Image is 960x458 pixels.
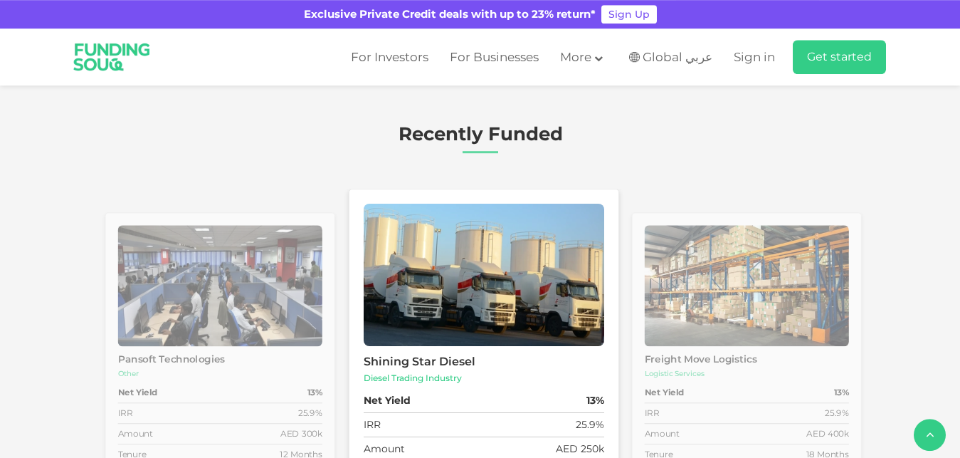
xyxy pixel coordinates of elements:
[117,386,157,399] strong: Net Yield
[833,386,848,399] strong: 13%
[644,386,684,399] strong: Net Yield
[560,50,591,64] span: More
[398,123,562,145] span: Recently Funded
[117,353,322,367] div: Pansoft Technologies
[64,31,160,83] img: Logo
[806,427,849,440] div: AED 400k
[117,407,132,420] div: IRR
[364,417,381,432] div: IRR
[734,50,775,64] span: Sign in
[644,407,658,420] div: IRR
[297,407,322,420] div: 25.9%
[364,204,604,346] img: Business Image
[347,46,432,69] a: For Investors
[307,386,322,399] strong: 13%
[576,417,604,432] div: 25.9%
[643,49,712,66] span: Global عربي
[644,368,848,379] div: Logistic Services
[364,372,604,385] div: Diesel Trading Industry
[644,427,679,440] div: Amount
[446,46,542,69] a: For Businesses
[644,353,848,367] div: Freight Move Logistics
[364,353,604,370] div: Shining Star Diesel
[586,393,604,408] strong: 13%
[280,427,322,440] div: AED 300k
[730,46,775,69] a: Sign in
[117,225,322,346] img: Business Image
[601,5,657,24] a: Sign Up
[117,427,152,440] div: Amount
[556,442,604,457] div: AED 250k
[807,50,872,63] span: Get started
[117,368,322,379] div: Other
[629,52,640,62] img: SA Flag
[824,407,848,420] div: 25.9%
[364,442,405,457] div: Amount
[364,393,411,408] strong: Net Yield
[304,6,596,23] div: Exclusive Private Credit deals with up to 23% return*
[914,419,946,451] button: back
[644,225,848,346] img: Business Image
